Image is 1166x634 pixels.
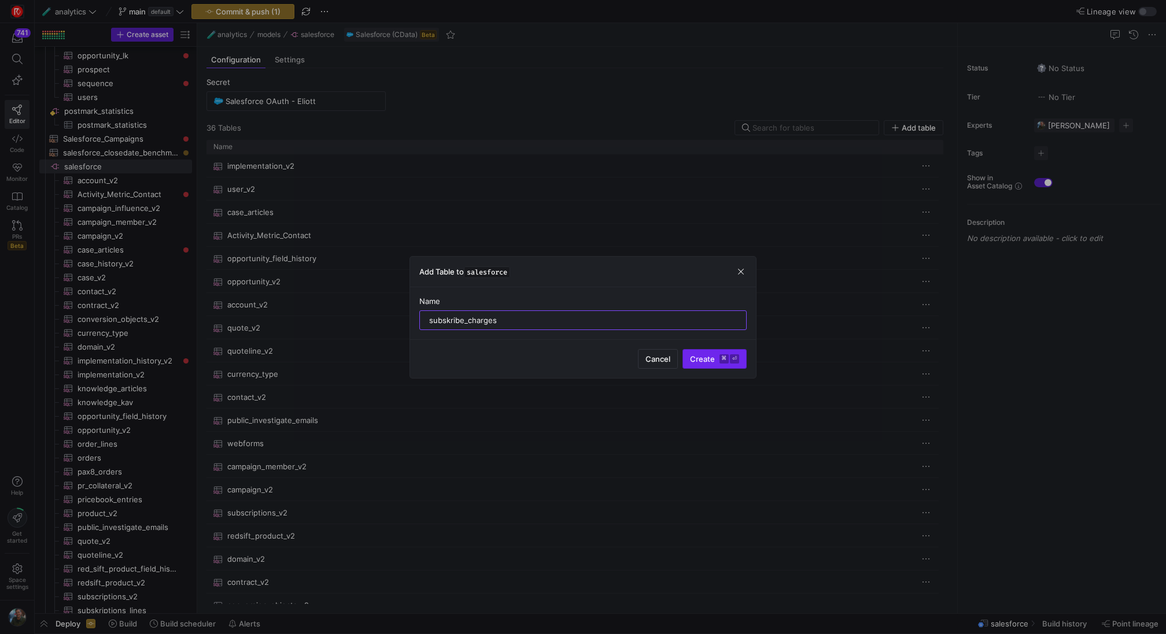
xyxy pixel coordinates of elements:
[419,296,440,306] span: Name
[419,267,510,276] h3: Add Table to
[682,349,747,369] button: Create⌘⏎
[719,354,729,364] kbd: ⌘
[690,354,739,364] span: Create
[645,354,670,364] span: Cancel
[638,349,678,369] button: Cancel
[464,266,510,278] span: salesforce
[730,354,739,364] kbd: ⏎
